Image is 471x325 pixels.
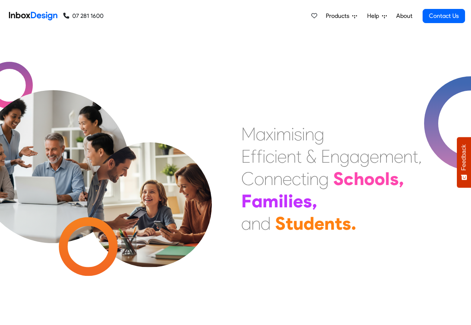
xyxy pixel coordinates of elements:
div: , [418,145,422,168]
div: n [309,168,319,190]
div: n [403,145,413,168]
div: g [314,123,324,145]
div: f [257,145,262,168]
div: t [296,145,302,168]
div: S [333,168,344,190]
div: n [264,168,273,190]
div: a [256,123,266,145]
div: f [251,145,257,168]
div: E [241,145,251,168]
div: i [262,145,265,168]
span: Products [326,12,352,20]
div: n [273,168,283,190]
div: o [364,168,375,190]
div: t [301,168,306,190]
div: x [266,123,273,145]
div: m [276,123,291,145]
div: a [241,212,251,235]
div: E [321,145,330,168]
div: n [324,212,335,235]
div: e [283,168,292,190]
div: s [303,190,312,212]
div: n [287,145,296,168]
div: i [274,145,277,168]
div: i [279,190,283,212]
div: & [306,145,316,168]
div: i [288,190,293,212]
a: Help [364,9,390,23]
div: t [286,212,293,235]
div: c [344,168,354,190]
div: e [314,212,324,235]
div: u [293,212,303,235]
div: e [394,145,403,168]
div: c [292,168,301,190]
div: n [305,123,314,145]
div: a [252,190,262,212]
a: About [394,9,414,23]
div: n [251,212,261,235]
div: g [319,168,329,190]
div: i [273,123,276,145]
div: , [312,190,317,212]
div: i [302,123,305,145]
div: l [283,190,288,212]
div: S [275,212,286,235]
div: d [303,212,314,235]
div: C [241,168,254,190]
div: a [350,145,360,168]
div: m [379,145,394,168]
div: e [293,190,303,212]
span: Help [367,12,382,20]
div: t [413,145,418,168]
div: . [351,212,356,235]
div: c [265,145,274,168]
div: F [241,190,252,212]
div: o [254,168,264,190]
span: Feedback [461,144,467,171]
div: s [342,212,351,235]
div: e [277,145,287,168]
div: d [261,212,271,235]
div: g [360,145,370,168]
div: o [375,168,385,190]
div: s [390,168,399,190]
div: Maximising Efficient & Engagement, Connecting Schools, Families, and Students. [241,123,422,235]
img: parents_with_child.png [71,111,227,267]
button: Feedback - Show survey [457,137,471,188]
div: , [399,168,404,190]
div: l [385,168,390,190]
div: m [262,190,279,212]
a: 07 281 1600 [63,12,104,20]
div: h [354,168,364,190]
a: Products [323,9,360,23]
div: n [330,145,340,168]
div: s [294,123,302,145]
div: e [370,145,379,168]
div: g [340,145,350,168]
a: Contact Us [423,9,465,23]
div: M [241,123,256,145]
div: t [335,212,342,235]
div: i [306,168,309,190]
div: i [291,123,294,145]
